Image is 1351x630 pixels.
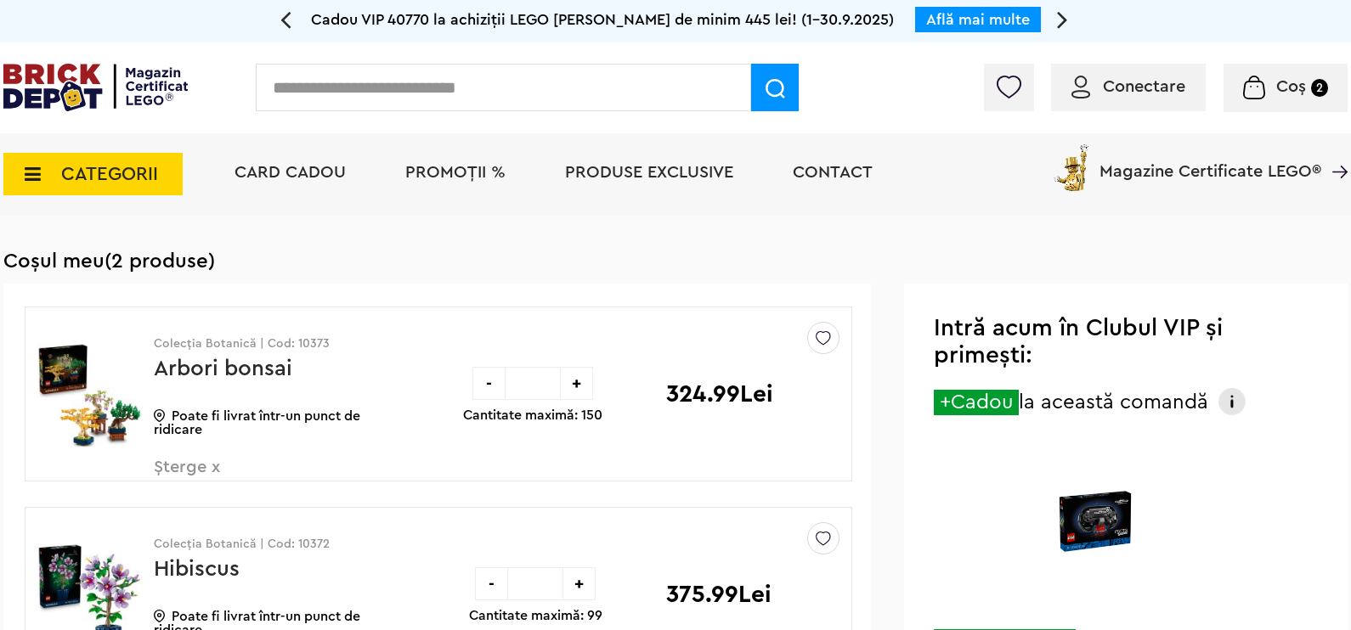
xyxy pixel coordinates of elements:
a: Află mai multe [926,12,1030,27]
p: Cantitate maximă: 99 [469,609,602,622]
span: +Cadou [934,390,1019,415]
a: Conectare [1071,78,1185,95]
h1: Coșul meu [3,250,1348,273]
a: Hibiscus [154,558,240,580]
a: Card Cadou [235,164,346,181]
p: Colecția Botanică | Cod: 10373 [154,338,396,350]
span: Coș [1276,78,1306,95]
a: Arbori bonsai [154,357,292,380]
a: PROMOȚII % [405,164,506,181]
div: + [560,367,593,400]
p: Cantitate maximă: 150 [463,408,602,422]
a: Contact [793,164,873,181]
div: - [472,367,506,400]
p: 375.99Lei [666,582,772,606]
span: Conectare [1103,78,1185,95]
a: Magazine Certificate LEGO® [1321,141,1348,158]
p: Poate fi livrat într-un punct de ridicare [154,409,396,436]
span: Intră acum în Clubul VIP și primești: [934,316,1223,367]
p: 324.99Lei [666,382,773,406]
div: + [562,567,596,600]
span: (2 produse) [105,251,215,272]
span: CATEGORII [61,165,158,183]
span: Magazine Certificate LEGO® [1099,141,1321,180]
span: Șterge x [154,458,353,495]
span: Cadou VIP 40770 la achiziții LEGO [PERSON_NAME] de minim 445 lei! (1-30.9.2025) [311,12,894,27]
div: - [475,567,508,600]
small: 2 [1311,79,1328,97]
p: Colecția Botanică | Cod: 10372 [154,538,396,550]
div: la această comandă [934,391,1257,421]
img: Info VIP [1218,388,1246,415]
a: Produse exclusive [565,164,733,181]
img: Arbori bonsai [37,331,142,458]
